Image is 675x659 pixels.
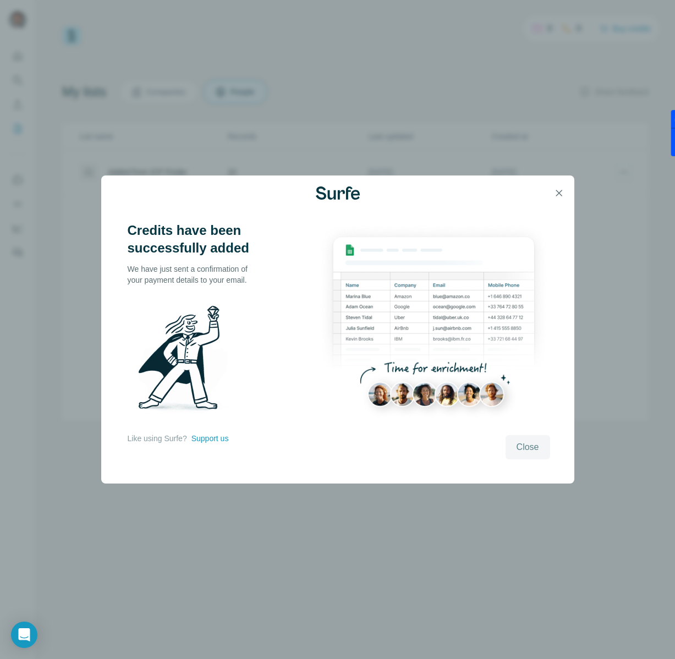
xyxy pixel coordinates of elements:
h3: Credits have been successfully added [128,222,260,257]
button: Support us [191,433,229,444]
div: Open Intercom Messenger [11,622,37,648]
img: Enrichment Hub - Sheet Preview [317,222,550,428]
img: Surfe Logo [316,186,360,200]
p: We have just sent a confirmation of your payment details to your email. [128,263,260,285]
img: Surfe Illustration - Man holding diamond [128,299,242,422]
button: Close [506,435,550,459]
p: Like using Surfe? [128,433,187,444]
span: Close [517,441,539,454]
